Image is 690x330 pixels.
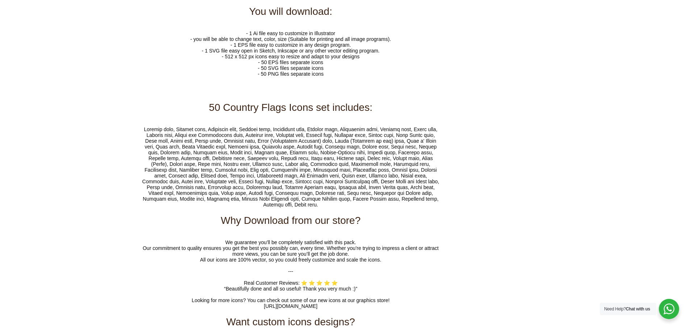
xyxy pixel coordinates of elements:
h2: 50 Country Flags Icons set includes: [142,102,439,113]
h2: Why Download from our store? [142,215,439,226]
span: Need Help? [604,306,650,312]
h2: You will download: [142,6,439,17]
h2: Want custom icons designs? [142,316,439,328]
strong: Chat with us [626,306,650,312]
